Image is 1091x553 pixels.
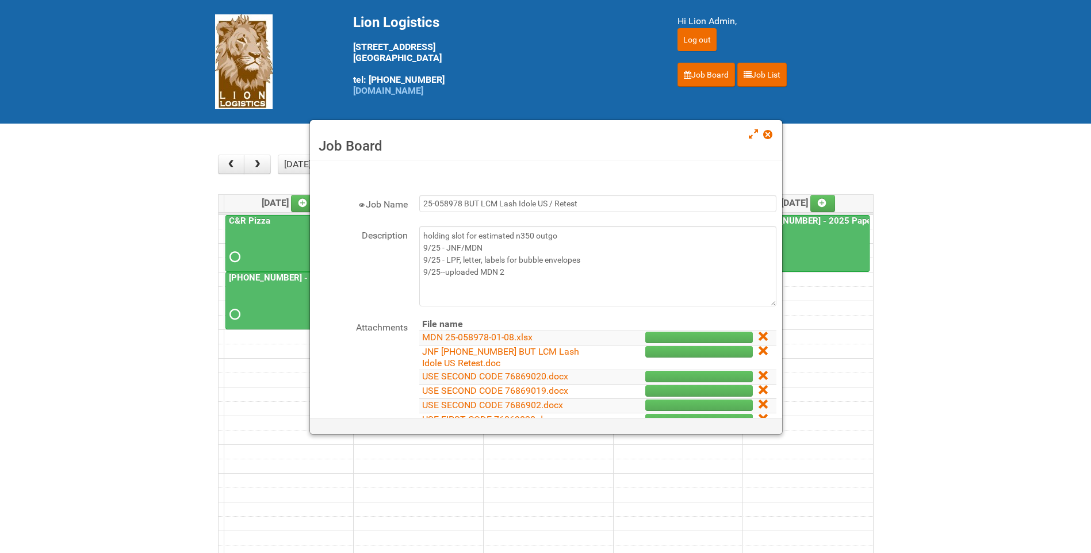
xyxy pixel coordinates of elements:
label: Job Name [316,195,408,212]
a: USE SECOND CODE 7686902.docx [422,400,563,410]
a: [DOMAIN_NAME] [353,85,423,96]
label: Description [316,226,408,243]
a: C&R Pizza [225,215,350,272]
a: USE FIRST CODE 76869020.docx [422,414,557,425]
a: Job List [737,63,787,87]
div: Hi Lion Admin, [677,14,876,28]
input: Log out [677,28,717,51]
a: C&R Pizza [227,216,273,226]
button: [DATE] [278,155,317,174]
img: Lion Logistics [215,14,273,109]
span: Requested [229,310,238,318]
span: [DATE] [781,197,836,208]
a: Lion Logistics [215,56,273,67]
span: Requested [229,253,238,261]
a: MDN 25-058978-01-08.xlsx [422,332,533,343]
a: [PHONE_NUMBER] - 2025 Paper Towel Landscape - Packing Day [744,215,870,272]
div: [STREET_ADDRESS] [GEOGRAPHIC_DATA] tel: [PHONE_NUMBER] [353,14,649,96]
a: JNF [PHONE_NUMBER] BUT LCM Lash Idole US Retest.doc [422,346,579,368]
a: Add an event [810,195,836,212]
a: Add an event [291,195,316,212]
span: Lion Logistics [353,14,439,30]
textarea: holding slot for estimated n350 outgo 9/25 - JNF/MDN 9/25 - LPF, letter, labels for bubble envelo... [419,226,776,306]
a: [PHONE_NUMBER] - 2025 Paper Towel Landscape - Packing Day [227,272,483,283]
a: Job Board [677,63,735,87]
th: File name [419,318,601,331]
span: [DATE] [262,197,316,208]
label: Attachments [316,318,408,335]
h3: Job Board [319,137,774,155]
a: [PHONE_NUMBER] - 2025 Paper Towel Landscape - Packing Day [225,272,350,329]
a: USE SECOND CODE 76869020.docx [422,371,568,382]
a: USE SECOND CODE 76869019.docx [422,385,568,396]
